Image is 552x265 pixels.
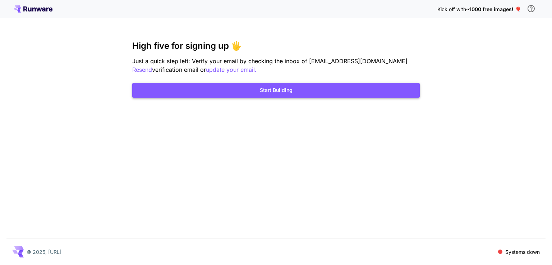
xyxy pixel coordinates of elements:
[524,1,538,16] button: In order to qualify for free credit, you need to sign up with a business email address and click ...
[132,41,420,51] h3: High five for signing up 🖐️
[206,65,257,74] button: update your email.
[132,65,152,74] button: Resend
[437,6,466,12] span: Kick off with
[505,248,540,256] p: Systems down
[466,6,521,12] span: ~1000 free images! 🎈
[132,83,420,98] button: Start Building
[132,57,408,65] span: Just a quick step left: Verify your email by checking the inbox of [EMAIL_ADDRESS][DOMAIN_NAME]
[27,248,61,256] p: © 2025, [URL]
[152,66,206,73] span: verification email or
